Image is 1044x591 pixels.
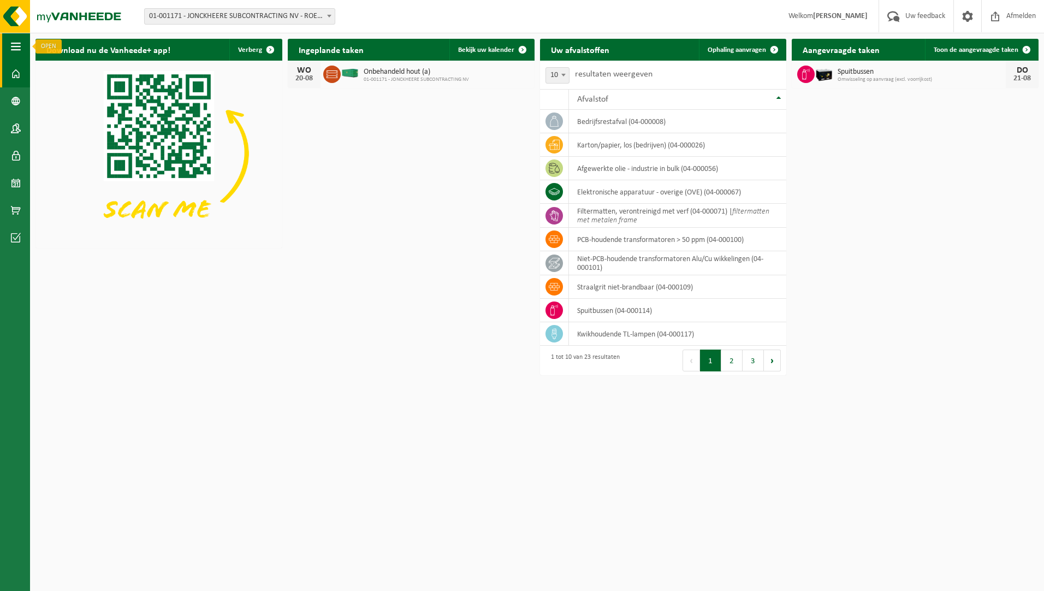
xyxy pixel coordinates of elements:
span: Ophaling aanvragen [708,46,766,54]
h2: Download nu de Vanheede+ app! [35,39,181,60]
span: Verberg [238,46,262,54]
span: Omwisseling op aanvraag (excl. voorrijkost) [838,76,1006,83]
button: Previous [683,350,700,371]
td: spuitbussen (04-000114) [569,299,787,322]
td: filtermatten, verontreinigd met verf (04-000071) | [569,204,787,228]
strong: [PERSON_NAME] [813,12,868,20]
a: Bekijk uw kalender [449,39,533,61]
i: filtermatten met metalen frame [577,208,769,224]
span: 01-001171 - JONCKHEERE SUBCONTRACTING NV [364,76,469,83]
button: 1 [700,350,721,371]
td: straalgrit niet-brandbaar (04-000109) [569,275,787,299]
button: Verberg [229,39,281,61]
a: Ophaling aanvragen [699,39,785,61]
td: afgewerkte olie - industrie in bulk (04-000056) [569,157,787,180]
span: Afvalstof [577,95,608,104]
td: elektronische apparatuur - overige (OVE) (04-000067) [569,180,787,204]
td: bedrijfsrestafval (04-000008) [569,110,787,133]
h2: Uw afvalstoffen [540,39,620,60]
td: PCB-houdende transformatoren > 50 ppm (04-000100) [569,228,787,251]
img: PB-LB-0680-HPE-BK-11 [815,64,833,82]
span: 10 [545,67,570,84]
button: 2 [721,350,743,371]
td: karton/papier, los (bedrijven) (04-000026) [569,133,787,157]
div: 20-08 [293,75,315,82]
div: 21-08 [1011,75,1033,82]
span: Bekijk uw kalender [458,46,514,54]
td: niet-PCB-houdende transformatoren Alu/Cu wikkelingen (04-000101) [569,251,787,275]
label: resultaten weergeven [575,70,652,79]
button: 3 [743,350,764,371]
div: 1 tot 10 van 23 resultaten [545,348,620,373]
h2: Ingeplande taken [288,39,375,60]
h2: Aangevraagde taken [792,39,891,60]
span: Toon de aangevraagde taken [934,46,1018,54]
td: kwikhoudende TL-lampen (04-000117) [569,322,787,346]
span: 10 [546,68,569,83]
img: HK-XC-40-GN-00 [341,68,359,78]
a: Toon de aangevraagde taken [925,39,1037,61]
span: Onbehandeld hout (a) [364,68,469,76]
div: DO [1011,66,1033,75]
button: Next [764,350,781,371]
span: Spuitbussen [838,68,1006,76]
img: Download de VHEPlus App [35,61,282,246]
div: WO [293,66,315,75]
span: 01-001171 - JONCKHEERE SUBCONTRACTING NV - ROESELARE [145,9,335,24]
span: 01-001171 - JONCKHEERE SUBCONTRACTING NV - ROESELARE [144,8,335,25]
